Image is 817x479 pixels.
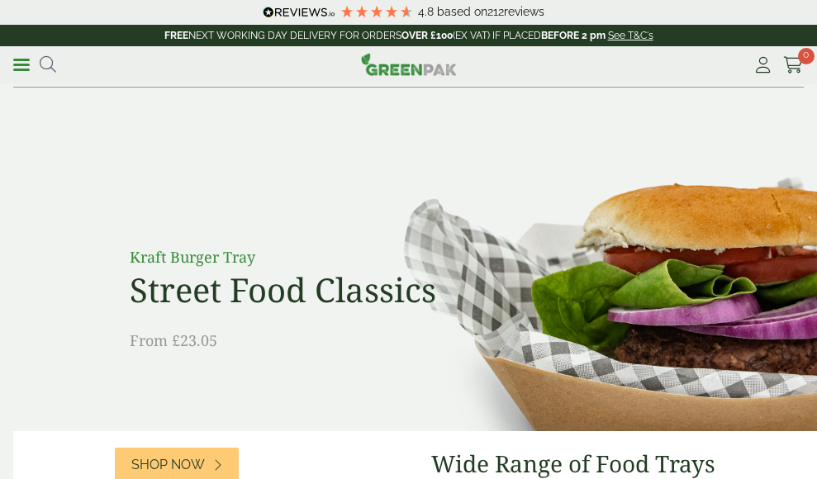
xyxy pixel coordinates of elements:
span: From £23.05 [130,330,217,350]
div: 4.79 Stars [340,4,414,19]
img: REVIEWS.io [263,7,335,18]
a: 0 [783,53,804,78]
strong: BEFORE 2 pm [541,30,606,41]
h3: Wide Range of Food Trays [431,450,715,478]
span: 212 [487,5,504,18]
i: Cart [783,57,804,74]
p: Kraft Burger Tray [130,246,501,268]
span: 4.8 [418,5,437,18]
a: See T&C's [608,30,653,41]
span: 0 [798,48,815,64]
img: GreenPak Supplies [361,53,457,76]
strong: OVER £100 [401,30,453,41]
h2: Street Food Classics [130,270,501,310]
span: reviews [504,5,544,18]
i: My Account [753,57,773,74]
strong: FREE [164,30,188,41]
span: Based on [437,5,487,18]
span: Shop Now [131,457,205,472]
